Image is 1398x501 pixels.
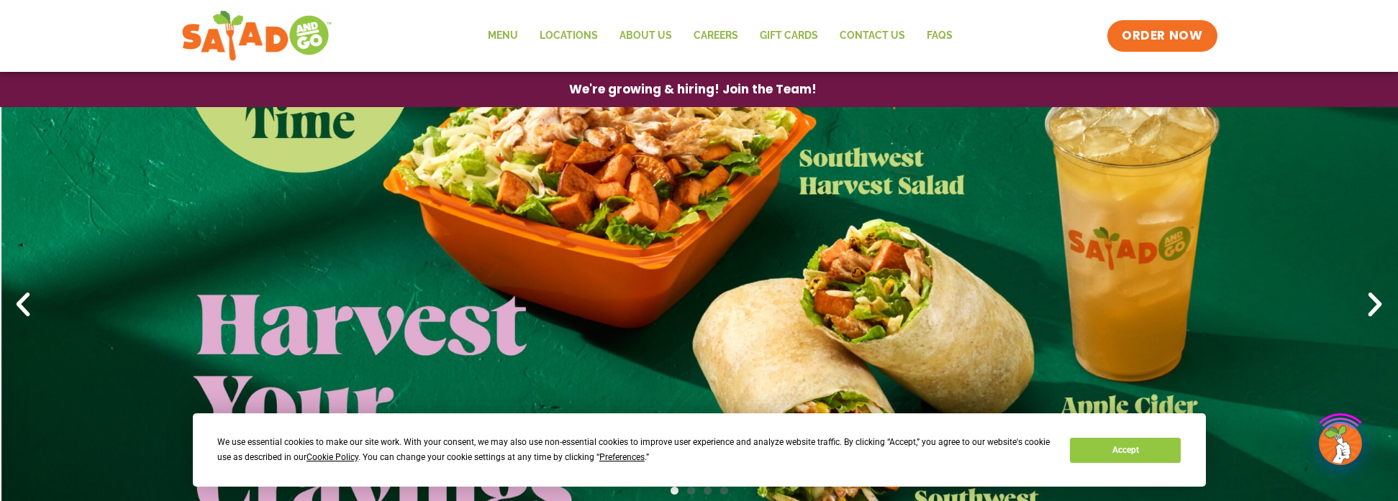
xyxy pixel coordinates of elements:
a: GIFT CARDS [749,19,829,52]
a: Contact Us [829,19,916,52]
span: Go to slide 4 [720,487,728,495]
a: FAQs [916,19,963,52]
a: Locations [529,19,609,52]
div: We use essential cookies to make our site work. With your consent, we may also use non-essential ... [217,435,1053,465]
a: Careers [683,19,749,52]
button: Accept [1070,438,1181,463]
a: Menu [477,19,529,52]
span: Go to slide 2 [687,487,695,495]
nav: Menu [477,19,963,52]
a: ORDER NOW [1107,20,1217,52]
div: Previous slide [7,289,39,321]
img: new-SAG-logo-768×292 [181,7,333,65]
span: We're growing & hiring! Join the Team! [569,83,817,96]
a: About Us [609,19,683,52]
span: Go to slide 3 [704,487,712,495]
span: Go to slide 1 [671,487,678,495]
div: Cookie Consent Prompt [193,413,1206,487]
div: Next slide [1359,289,1391,321]
span: Cookie Policy [307,452,358,462]
span: Preferences [599,452,645,462]
a: We're growing & hiring! Join the Team! [548,73,838,106]
span: ORDER NOW [1122,27,1202,45]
